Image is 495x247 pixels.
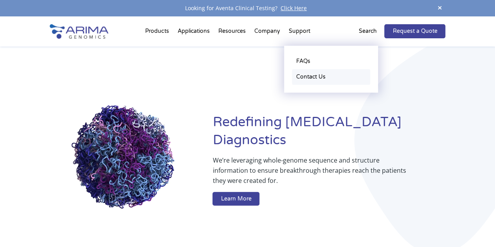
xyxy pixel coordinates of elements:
p: We’re leveraging whole-genome sequence and structure information to ensure breakthrough therapies... [212,155,414,192]
p: Search [358,26,376,36]
img: Arima-Genomics-logo [50,24,108,39]
iframe: Chat Widget [456,209,495,247]
a: Click Here [277,4,310,12]
a: Contact Us [292,69,370,85]
h1: Redefining [MEDICAL_DATA] Diagnostics [212,113,445,155]
a: Request a Quote [384,24,445,38]
a: Learn More [212,192,259,206]
a: FAQs [292,54,370,69]
div: Looking for Aventa Clinical Testing? [50,3,446,13]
